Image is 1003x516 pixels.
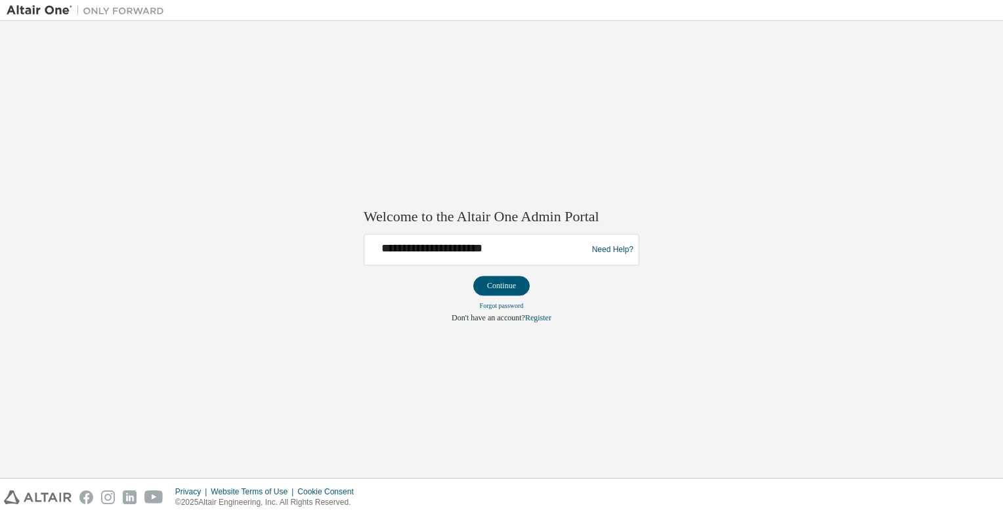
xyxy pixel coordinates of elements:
[592,249,633,250] a: Need Help?
[175,497,362,508] p: © 2025 Altair Engineering, Inc. All Rights Reserved.
[525,314,551,323] a: Register
[123,490,137,504] img: linkedin.svg
[175,486,211,497] div: Privacy
[144,490,163,504] img: youtube.svg
[79,490,93,504] img: facebook.svg
[211,486,297,497] div: Website Terms of Use
[101,490,115,504] img: instagram.svg
[4,490,72,504] img: altair_logo.svg
[473,276,530,296] button: Continue
[452,314,525,323] span: Don't have an account?
[364,207,639,226] h2: Welcome to the Altair One Admin Portal
[480,303,524,310] a: Forgot password
[297,486,361,497] div: Cookie Consent
[7,4,171,17] img: Altair One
